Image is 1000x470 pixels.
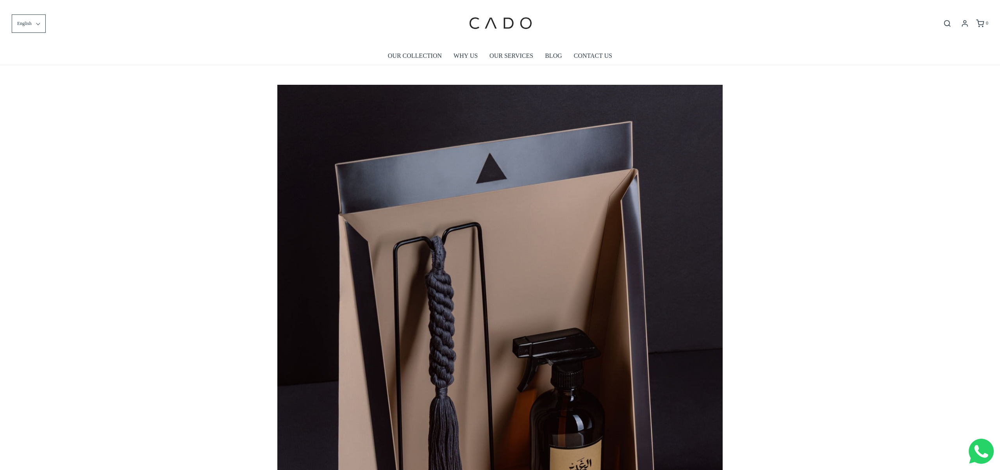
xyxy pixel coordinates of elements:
[969,439,994,464] img: Whatsapp
[17,20,32,27] span: English
[223,65,260,71] span: Number of gifts
[975,20,988,27] a: 0
[223,1,248,7] span: Last name
[454,47,478,65] a: WHY US
[940,19,954,28] button: Open search bar
[388,47,442,65] a: OUR COLLECTION
[467,6,533,41] img: cadogifting
[545,47,562,65] a: BLOG
[489,47,533,65] a: OUR SERVICES
[986,20,988,26] span: 0
[223,33,261,39] span: Company name
[12,14,46,33] button: English
[574,47,612,65] a: CONTACT US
